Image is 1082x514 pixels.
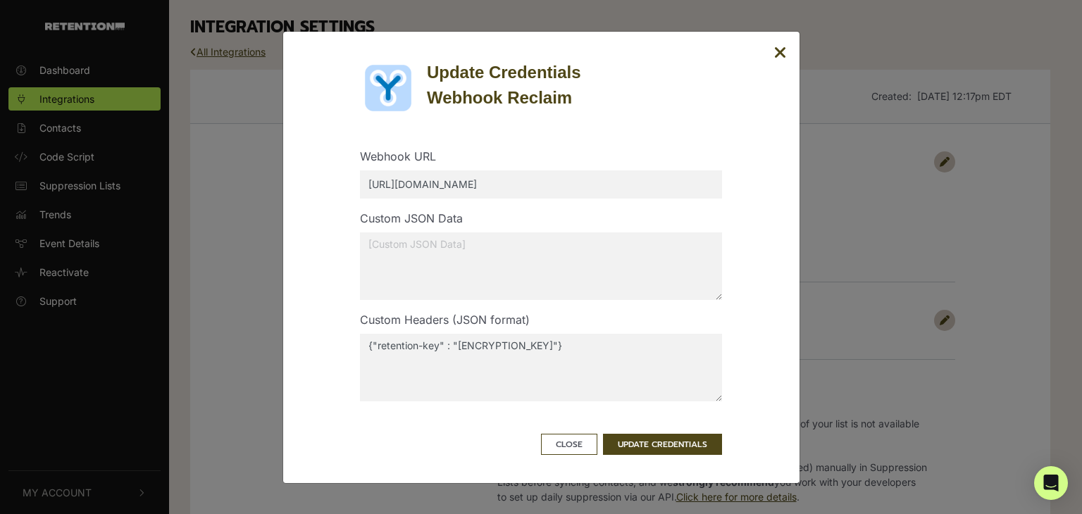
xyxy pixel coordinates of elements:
[360,210,463,227] label: Custom JSON Data
[360,60,416,116] img: Webhook Reclaim
[360,170,722,199] input: [Webhook URL]
[774,44,787,62] button: Close
[360,148,436,165] label: Webhook URL
[541,434,597,455] button: Close
[1034,466,1068,500] div: Open Intercom Messenger
[360,311,530,328] label: Custom Headers (JSON format)
[603,434,722,455] button: UPDATE CREDENTIALS
[360,334,722,401] textarea: {"retention-key" : "[ENCRYPTION_KEY]"}
[427,88,572,107] strong: Webhook Reclaim
[427,60,722,111] div: Update Credentials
